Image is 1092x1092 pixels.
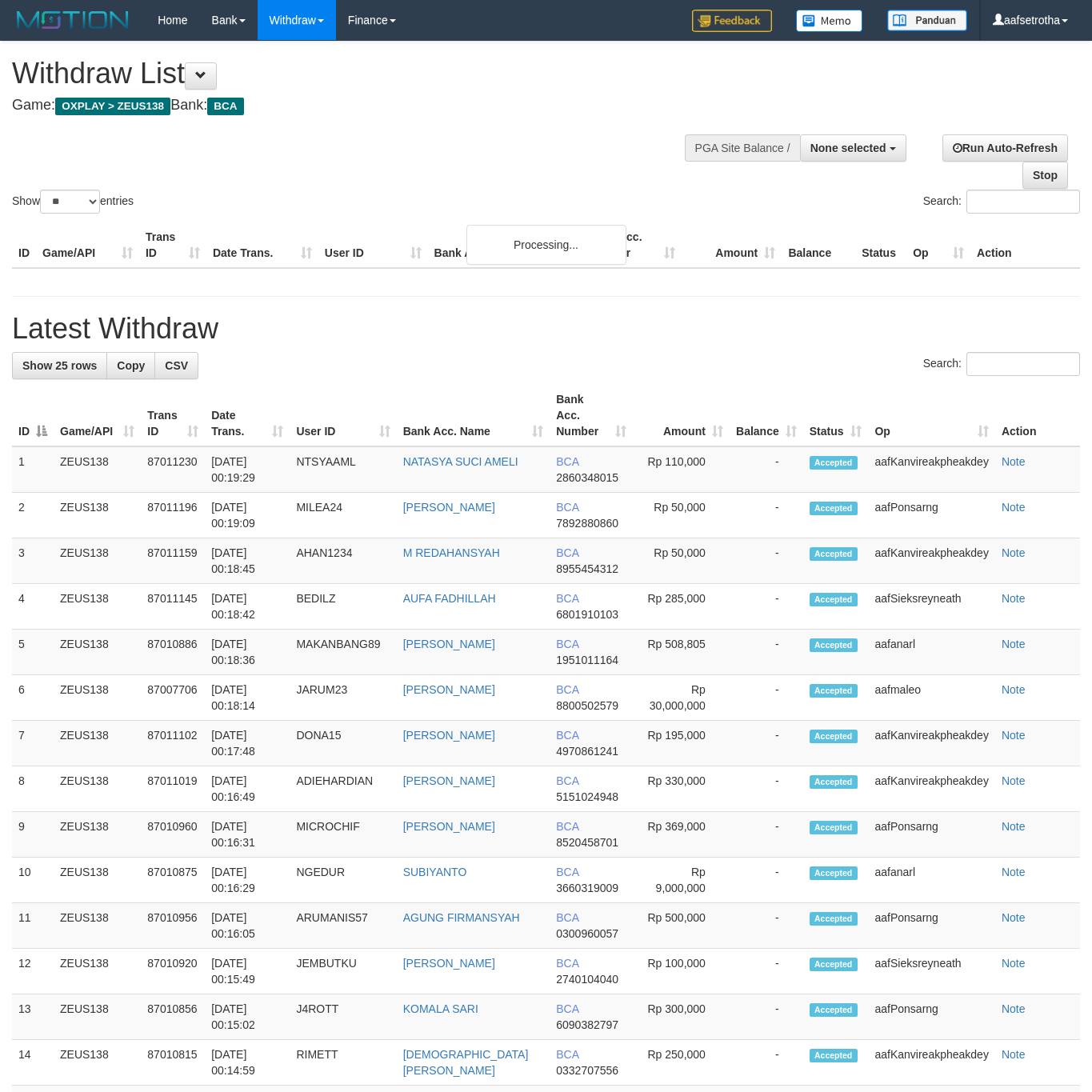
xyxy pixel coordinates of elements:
[868,766,994,812] td: aafKanvireakpheakdey
[730,630,803,675] td: -
[12,812,54,858] td: 9
[556,654,618,666] span: Copy 1951011164 to clipboard
[54,584,141,630] td: ZEUS138
[730,385,803,446] th: Balance: activate to sort column ascending
[810,958,858,971] span: Accepted
[868,1040,994,1086] td: aafKanvireakpheakdey
[290,994,396,1040] td: J4ROTT
[887,10,967,31] img: panduan.png
[692,10,772,32] img: Feedback.jpg
[205,766,290,812] td: [DATE] 00:16:49
[12,385,54,446] th: ID: activate to sort column descending
[633,903,730,949] td: Rp 500,000
[12,903,54,949] td: 11
[141,903,205,949] td: 87010956
[556,745,618,758] span: Copy 4970861241 to clipboard
[1002,866,1026,878] a: Note
[141,446,205,493] td: 87011230
[403,774,495,787] a: [PERSON_NAME]
[1002,546,1026,559] a: Note
[205,538,290,584] td: [DATE] 00:18:45
[141,584,205,630] td: 87011145
[868,721,994,766] td: aafKanvireakpheakdey
[54,994,141,1040] td: ZEUS138
[397,385,550,446] th: Bank Acc. Name: activate to sort column ascending
[556,790,618,803] span: Copy 5151024948 to clipboard
[12,584,54,630] td: 4
[633,994,730,1040] td: Rp 300,000
[403,911,520,924] a: AGUNG FIRMANSYAH
[54,538,141,584] td: ZEUS138
[12,675,54,721] td: 6
[290,812,396,858] td: MICROCHIF
[290,1040,396,1086] td: RIMETT
[906,222,970,268] th: Op
[54,1040,141,1086] td: ZEUS138
[12,721,54,766] td: 7
[290,903,396,949] td: ARUMANIS57
[141,766,205,812] td: 87011019
[810,456,858,470] span: Accepted
[290,766,396,812] td: ADIEHARDIAN
[868,675,994,721] td: aafmaleo
[403,683,495,696] a: [PERSON_NAME]
[556,774,578,787] span: BCA
[868,903,994,949] td: aafPonsarng
[995,385,1080,446] th: Action
[36,222,139,268] th: Game/API
[868,858,994,903] td: aafanarl
[54,903,141,949] td: ZEUS138
[1002,957,1026,970] a: Note
[556,562,618,575] span: Copy 8955454312 to clipboard
[966,190,1080,214] input: Search:
[141,385,205,446] th: Trans ID: activate to sort column ascending
[403,455,518,468] a: NATASYA SUCI AMELI
[207,98,243,115] span: BCA
[556,683,578,696] span: BCA
[730,949,803,994] td: -
[582,222,682,268] th: Bank Acc. Number
[810,684,858,698] span: Accepted
[633,1040,730,1086] td: Rp 250,000
[141,675,205,721] td: 87007706
[205,903,290,949] td: [DATE] 00:16:05
[970,222,1080,268] th: Action
[730,903,803,949] td: -
[556,546,578,559] span: BCA
[290,721,396,766] td: DONA15
[1002,911,1026,924] a: Note
[205,1040,290,1086] td: [DATE] 00:14:59
[403,1048,529,1077] a: [DEMOGRAPHIC_DATA][PERSON_NAME]
[810,547,858,561] span: Accepted
[12,949,54,994] td: 12
[810,1049,858,1062] span: Accepted
[556,608,618,621] span: Copy 6801910103 to clipboard
[633,949,730,994] td: Rp 100,000
[556,729,578,742] span: BCA
[12,1040,54,1086] td: 14
[1002,729,1026,742] a: Note
[633,385,730,446] th: Amount: activate to sort column ascending
[205,721,290,766] td: [DATE] 00:17:48
[810,142,886,154] span: None selected
[54,446,141,493] td: ZEUS138
[205,858,290,903] td: [DATE] 00:16:29
[290,446,396,493] td: NTSYAAML
[55,98,170,115] span: OXPLAY > ZEUS138
[868,538,994,584] td: aafKanvireakpheakdey
[154,352,198,379] a: CSV
[290,538,396,584] td: AHAN1234
[855,222,906,268] th: Status
[205,675,290,721] td: [DATE] 00:18:14
[556,517,618,530] span: Copy 7892880860 to clipboard
[403,820,495,833] a: [PERSON_NAME]
[730,538,803,584] td: -
[556,638,578,650] span: BCA
[106,352,155,379] a: Copy
[868,446,994,493] td: aafKanvireakpheakdey
[1002,683,1026,696] a: Note
[466,225,626,265] div: Processing...
[40,190,100,214] select: Showentries
[290,858,396,903] td: NGEDUR
[803,385,869,446] th: Status: activate to sort column ascending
